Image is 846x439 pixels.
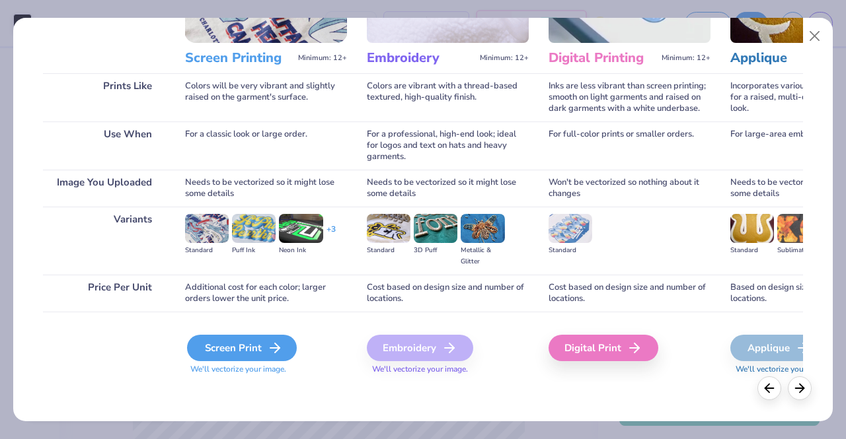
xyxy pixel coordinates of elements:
[730,214,774,243] img: Standard
[549,170,711,207] div: Won't be vectorized so nothing about it changes
[367,170,529,207] div: Needs to be vectorized so it might lose some details
[327,224,336,246] div: + 3
[185,73,347,121] div: Colors will be very vibrant and slightly raised on the garment's surface.
[43,121,165,170] div: Use When
[662,53,711,63] span: Minimum: 12+
[549,245,592,256] div: Standard
[185,121,347,170] div: For a classic look or large order.
[185,214,229,243] img: Standard
[367,50,475,67] h3: Embroidery
[802,24,827,49] button: Close
[279,214,323,243] img: Neon Ink
[480,53,529,63] span: Minimum: 12+
[367,335,473,361] div: Embroidery
[232,245,276,256] div: Puff Ink
[185,50,293,67] h3: Screen Printing
[367,364,529,375] span: We'll vectorize your image.
[777,245,821,256] div: Sublimated
[232,214,276,243] img: Puff Ink
[461,214,504,243] img: Metallic & Glitter
[367,245,410,256] div: Standard
[549,121,711,170] div: For full-color prints or smaller orders.
[730,245,774,256] div: Standard
[549,50,656,67] h3: Digital Printing
[414,245,457,256] div: 3D Puff
[367,73,529,121] div: Colors are vibrant with a thread-based textured, high-quality finish.
[549,335,658,361] div: Digital Print
[185,275,347,312] div: Additional cost for each color; larger orders lower the unit price.
[549,275,711,312] div: Cost based on design size and number of locations.
[367,214,410,243] img: Standard
[43,207,165,275] div: Variants
[43,275,165,312] div: Price Per Unit
[461,245,504,267] div: Metallic & Glitter
[298,53,347,63] span: Minimum: 12+
[185,170,347,207] div: Needs to be vectorized so it might lose some details
[549,73,711,121] div: Inks are less vibrant than screen printing; smooth on light garments and raised on dark garments ...
[549,214,592,243] img: Standard
[414,214,457,243] img: 3D Puff
[185,245,229,256] div: Standard
[730,335,827,361] div: Applique
[43,73,165,121] div: Prints Like
[185,364,347,375] span: We'll vectorize your image.
[279,245,323,256] div: Neon Ink
[777,214,821,243] img: Sublimated
[367,121,529,170] div: For a professional, high-end look; ideal for logos and text on hats and heavy garments.
[730,50,838,67] h3: Applique
[187,335,297,361] div: Screen Print
[43,170,165,207] div: Image You Uploaded
[367,275,529,312] div: Cost based on design size and number of locations.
